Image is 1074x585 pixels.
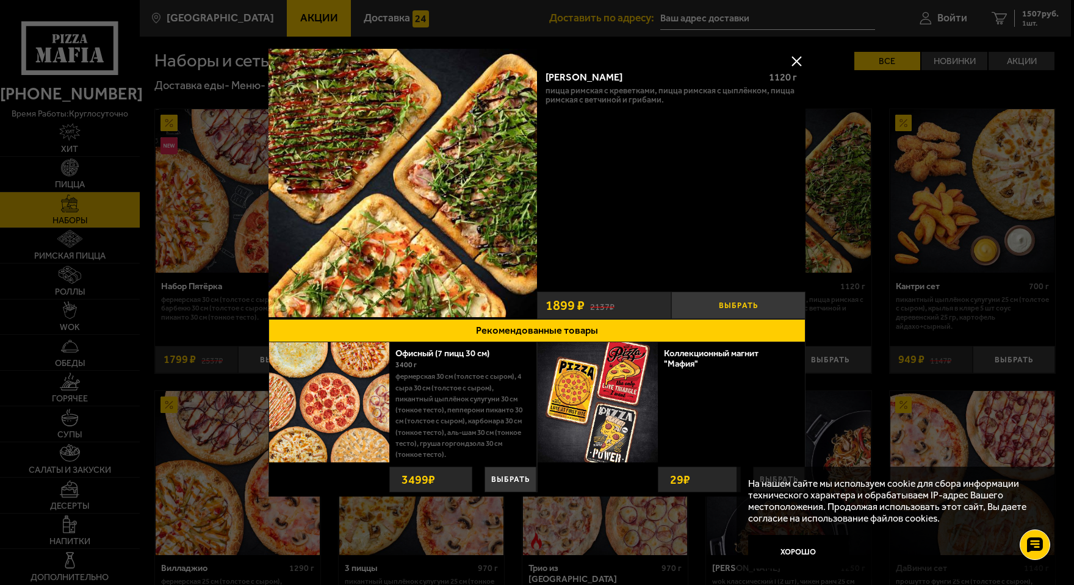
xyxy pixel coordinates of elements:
span: 1120 г [769,71,797,83]
button: Хорошо [748,535,849,569]
strong: 3499 ₽ [398,467,438,492]
span: 3400 г [395,361,417,369]
a: Коллекционный магнит "Мафия" [664,348,759,370]
p: Фермерская 30 см (толстое с сыром), 4 сыра 30 см (толстое с сыром), Пикантный цыплёнок сулугуни 3... [395,371,527,461]
span: 1899 ₽ [546,299,585,312]
button: Рекомендованные товары [268,319,805,342]
div: [PERSON_NAME] [546,71,760,84]
button: Выбрать [671,292,805,319]
img: Мама Миа [268,49,537,317]
s: 2137 ₽ [590,300,614,311]
p: На нашем сайте мы используем cookie для сбора информации технического характера и обрабатываем IP... [748,478,1040,524]
strong: 29 ₽ [667,467,693,492]
button: Выбрать [485,467,536,492]
a: Офисный (7 пицц 30 см) [395,348,500,359]
p: Пицца Римская с креветками, Пицца Римская с цыплёнком, Пицца Римская с ветчиной и грибами. [546,86,798,104]
a: Мама Миа [268,49,537,319]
